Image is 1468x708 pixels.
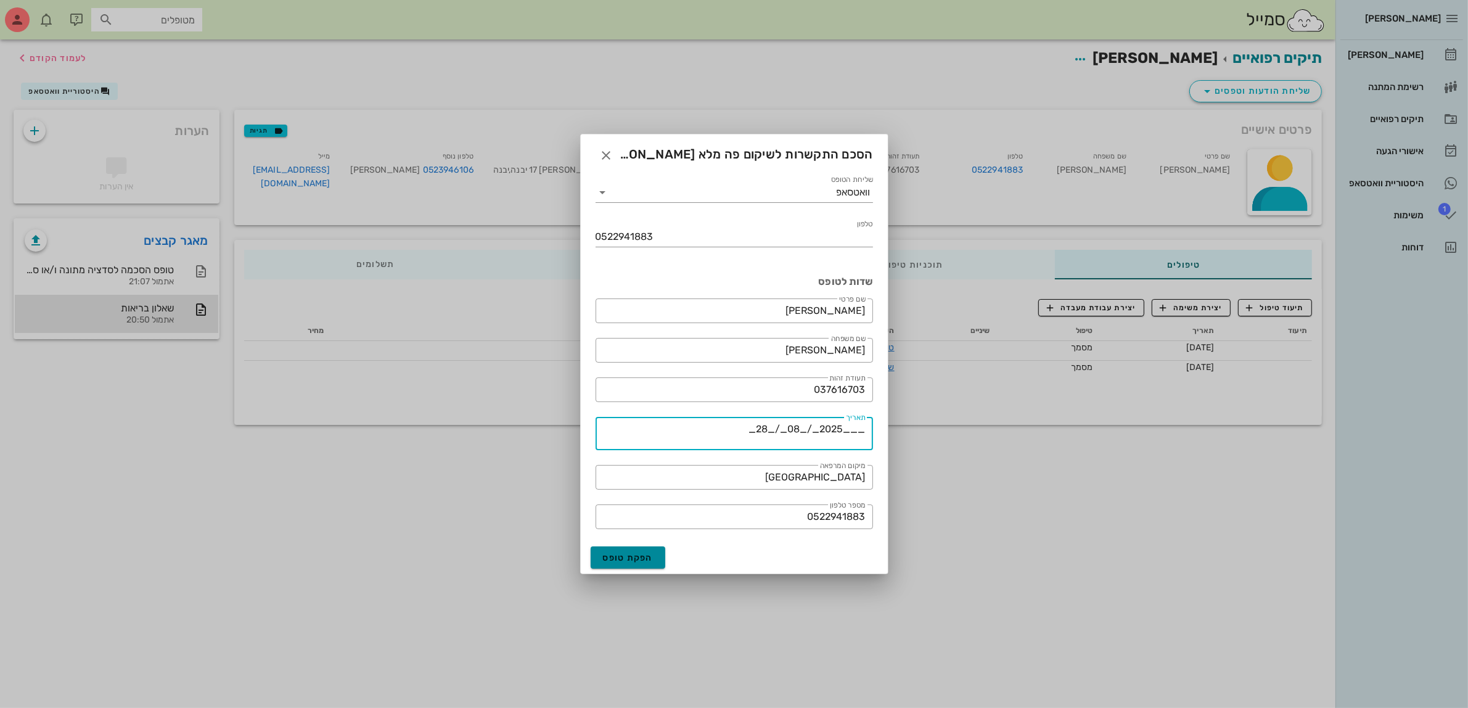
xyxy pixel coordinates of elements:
span: הפקת טופס [603,553,654,563]
label: תעודת זהות [829,374,865,383]
div: שליחת הטופסוואטסאפ [596,183,873,202]
label: מספר טלפון [830,501,866,510]
label: שם פרטי [839,295,866,304]
label: טלפון [856,220,872,229]
label: שם משפחה [830,334,865,344]
label: תאריך [846,413,866,422]
label: מיקום המרפאה [819,461,865,471]
button: הפקת טופס [591,546,666,569]
span: הסכם התקשרות לשיקום פה מלא [PERSON_NAME] רופא שיניים למטופל [618,144,873,164]
label: שליחת הטופס [830,175,872,184]
div: וואטסאפ [837,187,871,198]
h3: שדות לטופס [596,275,873,289]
